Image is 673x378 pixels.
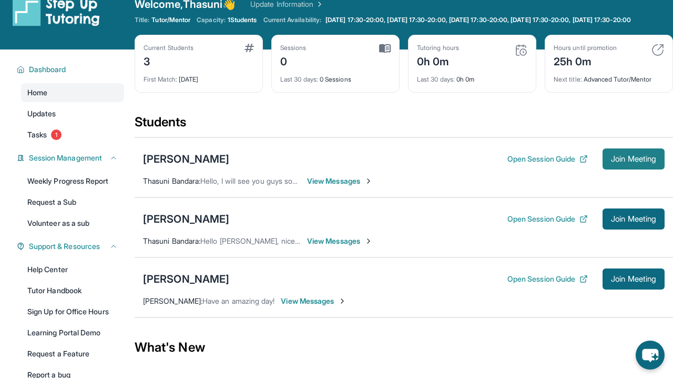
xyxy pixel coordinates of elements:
img: Chevron-Right [364,177,373,185]
div: [PERSON_NAME] [143,272,229,286]
a: Volunteer as a sub [21,214,124,233]
span: Join Meeting [611,156,656,162]
span: Join Meeting [611,216,656,222]
img: card [244,44,254,52]
img: Chevron-Right [338,297,346,305]
span: 1 [51,130,62,140]
span: View Messages [307,236,373,246]
div: Current Students [144,44,193,52]
a: Request a Sub [21,193,124,212]
span: [DATE] 17:30-20:00, [DATE] 17:30-20:00, [DATE] 17:30-20:00, [DATE] 17:30-20:00, [DATE] 17:30-20:00 [325,16,631,24]
button: Open Session Guide [507,214,588,224]
div: 25h 0m [554,52,617,69]
img: Chevron-Right [364,237,373,245]
div: 0 [280,52,307,69]
span: View Messages [307,176,373,186]
span: 1 Students [228,16,257,24]
div: 0h 0m [417,52,459,69]
a: [DATE] 17:30-20:00, [DATE] 17:30-20:00, [DATE] 17:30-20:00, [DATE] 17:30-20:00, [DATE] 17:30-20:00 [323,16,633,24]
button: Join Meeting [603,208,665,230]
div: Sessions [280,44,307,52]
div: 0 Sessions [280,69,391,84]
a: Learning Portal Demo [21,323,124,342]
span: Last 30 days : [417,75,455,83]
button: Open Session Guide [507,274,588,284]
span: Join Meeting [611,276,656,282]
button: Join Meeting [603,148,665,170]
span: Updates [27,108,56,119]
span: Have an amazing day! [202,296,274,305]
span: Title: [135,16,149,24]
span: Hello, I will see you guys soon for the first tutoring session! [200,176,396,185]
span: Support & Resources [29,241,100,252]
div: Hours until promotion [554,44,617,52]
a: Sign Up for Office Hours [21,302,124,321]
div: Advanced Tutor/Mentor [554,69,664,84]
span: Session Management [29,153,102,163]
span: Thasuni Bandara : [143,236,200,245]
span: Home [27,87,47,98]
div: [PERSON_NAME] [143,212,229,226]
a: Weekly Progress Report [21,172,124,191]
button: Session Management [25,153,118,163]
div: [PERSON_NAME] [143,152,229,166]
a: Home [21,83,124,102]
div: Tutoring hours [417,44,459,52]
img: card [651,44,664,56]
span: Next title : [554,75,582,83]
div: Students [135,114,673,137]
span: Thasuni Bandara : [143,176,200,185]
a: Updates [21,104,124,123]
span: First Match : [144,75,177,83]
img: card [379,44,391,53]
img: card [515,44,527,56]
a: Help Center [21,260,124,279]
span: Dashboard [29,64,66,75]
div: 0h 0m [417,69,527,84]
span: View Messages [281,296,346,306]
a: Tasks1 [21,125,124,144]
span: [PERSON_NAME] : [143,296,202,305]
button: Open Session Guide [507,154,588,164]
div: [DATE] [144,69,254,84]
a: Request a Feature [21,344,124,363]
button: chat-button [636,341,665,370]
span: Capacity: [197,16,226,24]
span: Tasks [27,130,47,140]
a: Tutor Handbook [21,281,124,300]
div: 3 [144,52,193,69]
button: Support & Resources [25,241,118,252]
div: What's New [135,324,673,371]
button: Join Meeting [603,268,665,290]
span: Tutor/Mentor [151,16,190,24]
span: Last 30 days : [280,75,318,83]
button: Dashboard [25,64,118,75]
span: Current Availability: [263,16,321,24]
